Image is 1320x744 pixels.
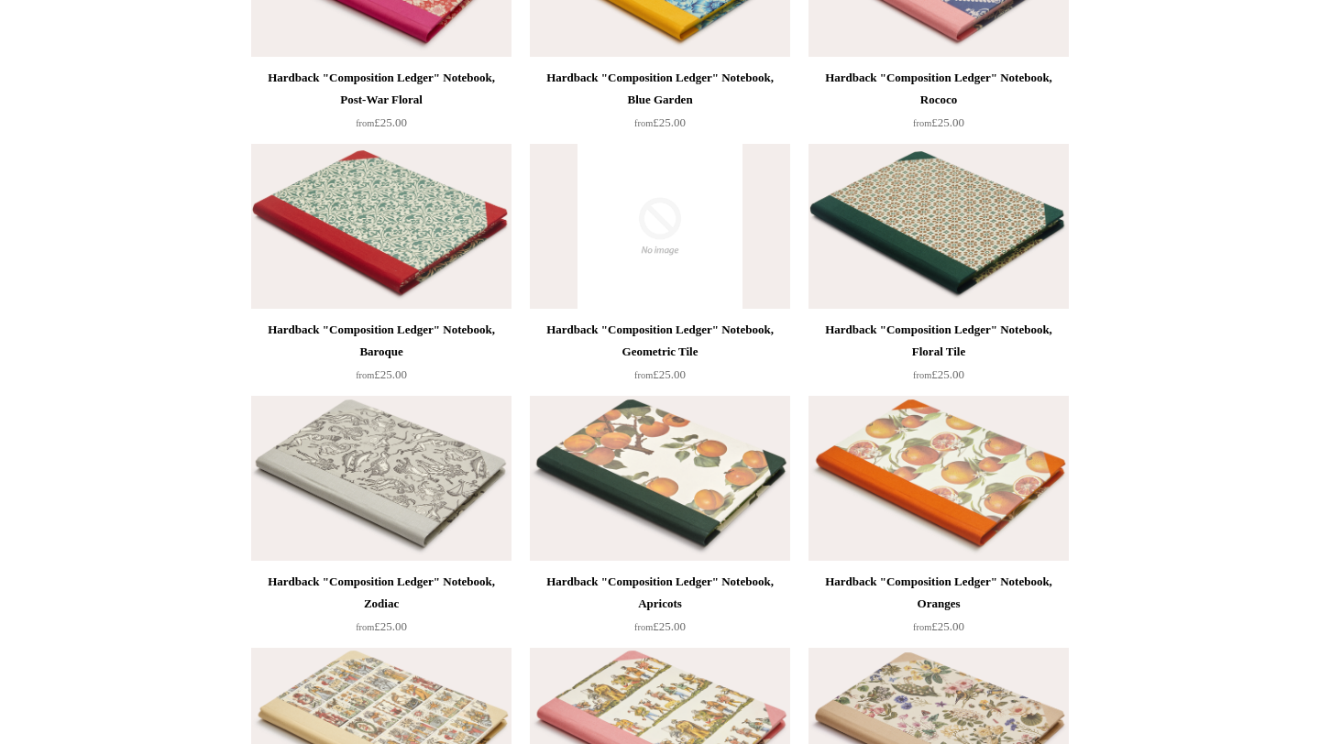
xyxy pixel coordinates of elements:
span: from [913,118,931,128]
span: from [634,622,653,632]
span: from [913,622,931,632]
div: Hardback "Composition Ledger" Notebook, Zodiac [256,571,507,615]
a: Hardback "Composition Ledger" Notebook, Oranges Hardback "Composition Ledger" Notebook, Oranges [808,396,1069,561]
a: Hardback "Composition Ledger" Notebook, Floral Tile from£25.00 [808,319,1069,394]
a: Hardback "Composition Ledger" Notebook, Geometric Tile from£25.00 [530,319,790,394]
img: Hardback "Composition Ledger" Notebook, Floral Tile [808,144,1069,309]
a: Hardback "Composition Ledger" Notebook, Post-War Floral from£25.00 [251,67,511,142]
a: Hardback "Composition Ledger" Notebook, Apricots Hardback "Composition Ledger" Notebook, Apricots [530,396,790,561]
div: Hardback "Composition Ledger" Notebook, Apricots [534,571,786,615]
div: Hardback "Composition Ledger" Notebook, Rococo [813,67,1064,111]
img: Hardback "Composition Ledger" Notebook, Baroque [251,144,511,309]
div: Hardback "Composition Ledger" Notebook, Geometric Tile [534,319,786,363]
span: £25.00 [356,619,407,633]
span: £25.00 [913,619,964,633]
img: Hardback "Composition Ledger" Notebook, Oranges [808,396,1069,561]
a: Hardback "Composition Ledger" Notebook, Baroque Hardback "Composition Ledger" Notebook, Baroque [251,144,511,309]
div: Hardback "Composition Ledger" Notebook, Baroque [256,319,507,363]
span: from [634,118,653,128]
span: from [356,622,374,632]
div: Hardback "Composition Ledger" Notebook, Post-War Floral [256,67,507,111]
span: £25.00 [634,367,686,381]
span: £25.00 [634,115,686,129]
span: £25.00 [634,619,686,633]
div: Hardback "Composition Ledger" Notebook, Oranges [813,571,1064,615]
div: Hardback "Composition Ledger" Notebook, Blue Garden [534,67,786,111]
span: £25.00 [356,367,407,381]
span: from [356,118,374,128]
a: Hardback "Composition Ledger" Notebook, Blue Garden from£25.00 [530,67,790,142]
div: Hardback "Composition Ledger" Notebook, Floral Tile [813,319,1064,363]
a: Hardback "Composition Ledger" Notebook, Baroque from£25.00 [251,319,511,394]
a: Hardback "Composition Ledger" Notebook, Zodiac Hardback "Composition Ledger" Notebook, Zodiac [251,396,511,561]
span: from [634,370,653,380]
img: Hardback "Composition Ledger" Notebook, Apricots [530,396,790,561]
a: Hardback "Composition Ledger" Notebook, Oranges from£25.00 [808,571,1069,646]
a: Hardback "Composition Ledger" Notebook, Zodiac from£25.00 [251,571,511,646]
span: from [356,370,374,380]
a: Hardback "Composition Ledger" Notebook, Floral Tile Hardback "Composition Ledger" Notebook, Flora... [808,144,1069,309]
img: Hardback "Composition Ledger" Notebook, Zodiac [251,396,511,561]
span: £25.00 [913,115,964,129]
span: £25.00 [356,115,407,129]
a: Hardback "Composition Ledger" Notebook, Rococo from£25.00 [808,67,1069,142]
a: Hardback "Composition Ledger" Notebook, Apricots from£25.00 [530,571,790,646]
span: £25.00 [913,367,964,381]
span: from [913,370,931,380]
img: no-image-2048-a2addb12_grande.gif [530,144,790,309]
